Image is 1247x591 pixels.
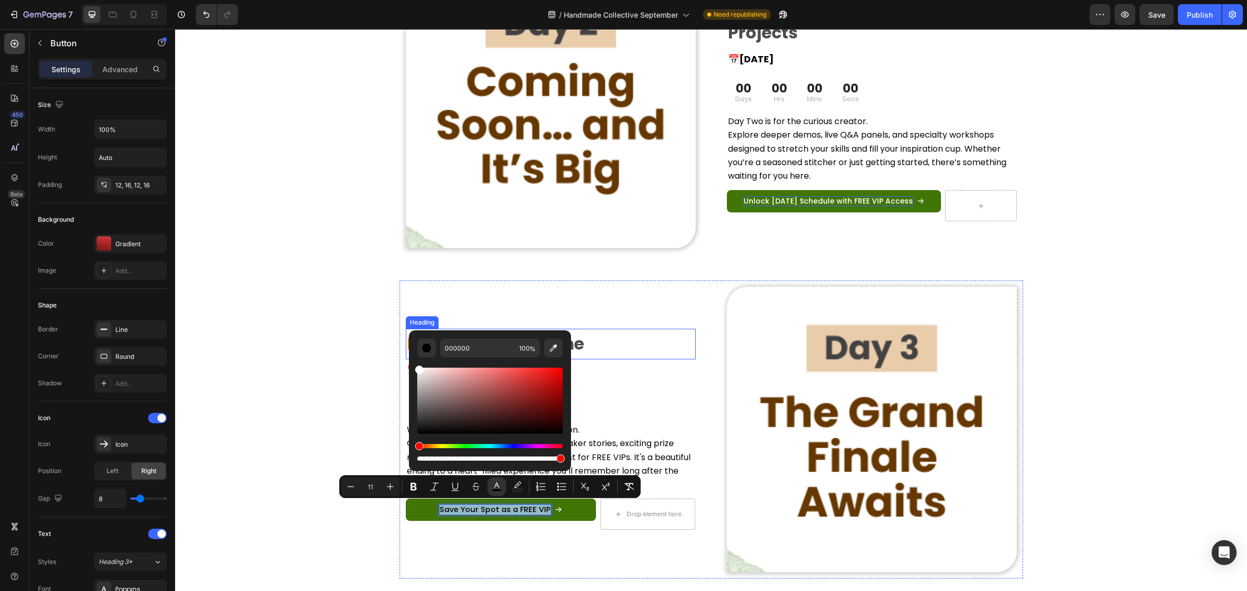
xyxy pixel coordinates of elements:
[243,334,304,347] strong: [DATE], 19th
[568,167,738,177] span: Unlock [DATE] Schedule with FREE VIP Access
[346,360,363,376] div: 00
[38,379,62,388] div: Shadow
[231,469,421,491] a: Rich Text Editor. Editing area: main
[440,339,515,357] input: E.g FFFFFF
[107,466,118,476] span: Left
[38,325,58,334] div: Border
[560,52,577,68] div: 00
[564,23,599,36] strong: [DATE]
[311,360,326,376] div: 00
[68,8,73,21] p: 7
[95,489,126,508] input: Auto
[552,258,842,543] img: gempages_554562653624730858-67600f4a-e253-48a5-8e3d-10f4f25a65f2.png
[99,557,132,567] span: Heading 3*
[596,52,612,68] div: 00
[1212,540,1237,565] div: Open Intercom Messenger
[38,215,74,224] div: Background
[564,9,678,20] span: Handmade Collective September
[115,239,164,249] div: Gradient
[275,360,291,376] div: 00
[4,4,77,25] button: 7
[232,301,520,329] p: ⁠⁠⁠⁠⁠⁠⁠
[94,553,167,571] button: Heading 3*
[38,301,57,310] div: Shape
[115,325,164,334] div: Line
[1187,9,1213,20] div: Publish
[596,65,612,75] p: Hrs
[264,476,376,485] div: Rich Text Editor. Editing area: main
[1178,4,1222,25] button: Publish
[232,303,286,326] span: DAY 3:
[38,492,64,506] div: Gap
[232,408,515,461] span: On our final day, you’ll enjoy powerful maker stories, exciting prize reveals, and special surpri...
[50,37,139,49] p: Button
[51,64,81,75] p: Settings
[95,148,166,167] input: Auto
[264,475,376,486] span: Save Your Spot as a FREE VIP
[232,334,304,347] span: 📅
[667,52,684,68] div: 00
[115,379,164,388] div: Add...
[231,300,521,330] h2: Rich Text Editor. Editing area: main
[38,266,56,275] div: Image
[115,352,164,361] div: Round
[559,9,562,20] span: /
[10,111,25,119] div: 450
[311,373,326,384] p: Mins
[339,475,641,498] div: Editor contextual toolbar
[233,289,261,298] div: Heading
[275,373,291,384] p: Hrs
[38,557,56,567] div: Styles
[1148,10,1165,19] span: Save
[115,440,164,449] div: Icon
[553,23,599,36] span: 📅
[553,86,693,98] span: Day Two is for the curious creator.
[115,266,164,276] div: Add...
[568,167,738,177] div: Rich Text Editor. Editing area: main
[196,4,238,25] div: Undo/Redo
[38,413,50,423] div: Icon
[239,360,256,376] div: 00
[239,373,256,384] p: Days
[553,100,831,153] span: Explore deeper demos, live Q&A panels, and specialty workshops designed to stretch your skills an...
[38,180,62,190] div: Padding
[552,161,766,183] a: Rich Text Editor. Editing area: main
[632,65,647,75] p: Mins
[38,529,51,539] div: Text
[346,373,363,384] p: Secs
[529,343,536,355] span: %
[38,239,54,248] div: Color
[1139,4,1174,25] button: Save
[95,120,166,139] input: Auto
[38,352,59,361] div: Corner
[289,303,409,326] span: Heart & Home
[560,65,577,75] p: Days
[141,466,156,476] span: Right
[115,181,164,190] div: 12, 16, 12, 16
[38,125,55,134] div: Width
[452,481,507,489] div: Drop element here
[38,439,50,449] div: Icon
[102,64,138,75] p: Advanced
[632,52,647,68] div: 00
[667,65,684,75] p: Secs
[417,444,563,448] div: Hue
[8,190,25,198] div: Beta
[38,153,57,162] div: Height
[713,10,766,19] span: Need republishing
[38,466,61,476] div: Position
[175,29,1247,591] iframe: Design area
[232,395,404,407] span: Wrap up with connection and celebration.
[231,393,521,463] div: Rich Text Editor. Editing area: main
[38,98,65,112] div: Size
[552,85,842,155] div: Rich Text Editor. Editing area: main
